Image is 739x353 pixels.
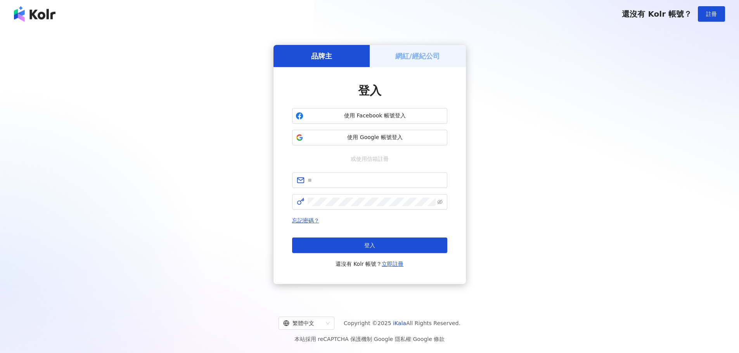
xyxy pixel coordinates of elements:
[292,130,447,145] button: 使用 Google 帳號登入
[306,134,444,141] span: 使用 Google 帳號登入
[306,112,444,120] span: 使用 Facebook 帳號登入
[345,155,394,163] span: 或使用信箱註冊
[395,51,440,61] h5: 網紅/經紀公司
[698,6,725,22] button: 註冊
[358,84,381,97] span: 登入
[364,242,375,248] span: 登入
[411,336,413,342] span: |
[393,320,406,326] a: iKala
[372,336,374,342] span: |
[336,259,404,269] span: 還沒有 Kolr 帳號？
[294,334,445,344] span: 本站採用 reCAPTCHA 保護機制
[14,6,55,22] img: logo
[413,336,445,342] a: Google 條款
[292,217,319,224] a: 忘記密碼？
[292,108,447,124] button: 使用 Facebook 帳號登入
[292,238,447,253] button: 登入
[622,9,692,19] span: 還沒有 Kolr 帳號？
[382,261,403,267] a: 立即註冊
[283,317,323,329] div: 繁體中文
[437,199,443,205] span: eye-invisible
[374,336,411,342] a: Google 隱私權
[706,11,717,17] span: 註冊
[311,51,332,61] h5: 品牌主
[344,319,460,328] span: Copyright © 2025 All Rights Reserved.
